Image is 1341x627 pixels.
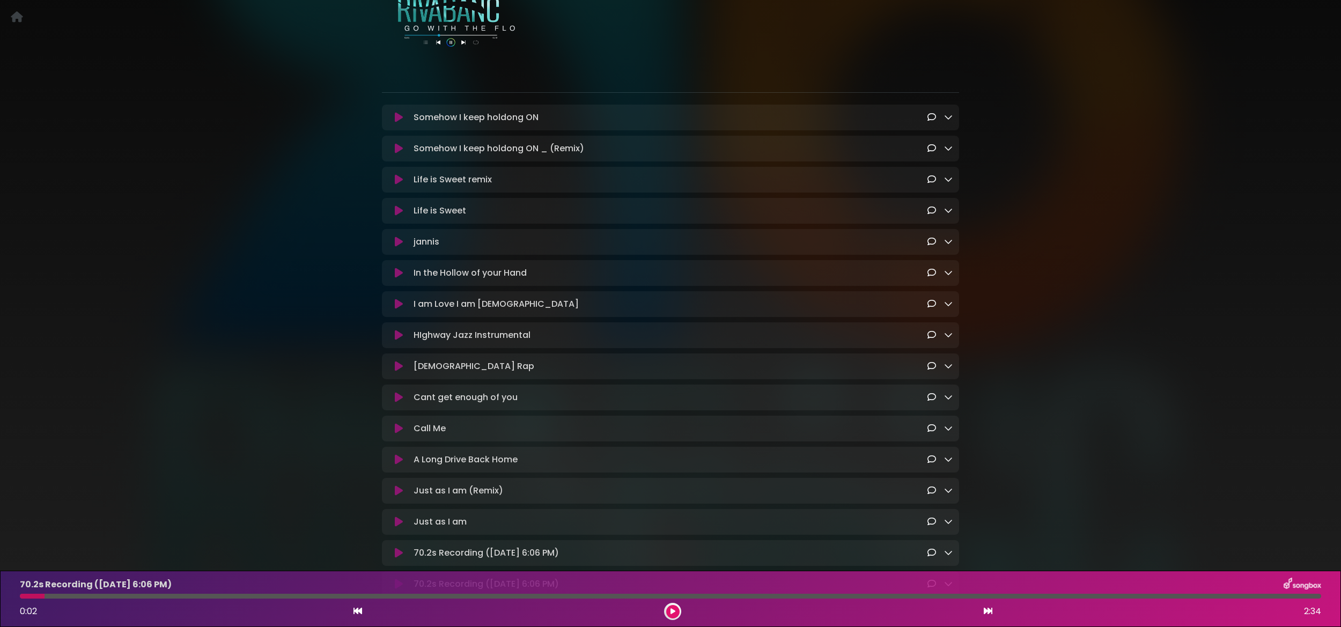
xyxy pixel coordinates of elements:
p: Call Me [414,422,446,435]
p: Somehow I keep holdong ON _ (Remix) [414,142,584,155]
p: In the Hollow of your Hand [414,267,527,279]
p: Somehow I keep holdong ON [414,111,539,124]
span: 0:02 [20,605,37,617]
p: HIghway Jazz Instrumental [414,329,530,342]
p: Cant get enough of you [414,391,518,404]
p: [DEMOGRAPHIC_DATA] Rap [414,360,534,373]
p: 70.2s Recording ([DATE] 6:06 PM) [20,578,172,591]
p: jannis [414,235,439,248]
p: I am Love I am [DEMOGRAPHIC_DATA] [414,298,579,311]
p: A Long Drive Back Home [414,453,518,466]
p: Life is Sweet remix [414,173,492,186]
p: Just as I am [414,515,467,528]
p: Just as I am (Remix) [414,484,503,497]
p: Life is Sweet [414,204,466,217]
span: 2:34 [1304,605,1321,618]
img: songbox-logo-white.png [1284,578,1321,592]
p: 70.2s Recording ([DATE] 6:06 PM) [414,547,559,559]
